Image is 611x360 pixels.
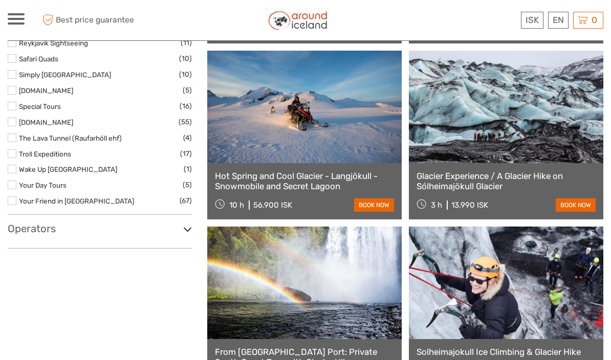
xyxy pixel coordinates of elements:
[40,12,157,29] span: Best price guarantee
[215,171,394,192] a: Hot Spring and Cool Glacier - Langjökull - Snowmobile and Secret Lagoon
[19,150,71,158] a: Troll Expeditions
[19,102,61,110] a: Special Tours
[179,53,192,64] span: (10)
[548,12,569,29] div: EN
[19,197,134,205] a: Your Friend in [GEOGRAPHIC_DATA]
[526,15,539,25] span: ISK
[431,200,442,210] span: 3 h
[19,71,111,79] a: Simply [GEOGRAPHIC_DATA]
[253,200,292,210] div: 56.900 ISK
[180,195,192,207] span: (67)
[19,165,117,173] a: Wake Up [GEOGRAPHIC_DATA]
[179,69,192,80] span: (10)
[556,198,596,212] a: book now
[590,15,599,25] span: 0
[19,55,58,63] a: Safari Quads
[267,8,329,33] img: Around Iceland
[181,37,192,49] span: (11)
[118,16,130,28] button: Open LiveChat chat widget
[417,347,596,357] a: Solheimajokull Ice Climbing & Glacier Hike
[179,116,192,128] span: (55)
[19,134,122,142] a: The Lava Tunnel (Raufarhóll ehf)
[417,171,596,192] a: Glacier Experience / A Glacier Hike on Sólheimajökull Glacier
[354,198,394,212] a: book now
[19,39,88,47] a: Reykjavik Sightseeing
[8,222,192,235] h3: Operators
[19,86,73,95] a: [DOMAIN_NAME]
[183,84,192,96] span: (5)
[229,200,244,210] span: 10 h
[19,118,73,126] a: [DOMAIN_NAME]
[183,179,192,191] span: (5)
[19,181,67,189] a: Your Day Tours
[183,132,192,144] span: (4)
[14,18,116,26] p: We're away right now. Please check back later!
[184,163,192,175] span: (1)
[451,200,488,210] div: 13.990 ISK
[180,148,192,160] span: (17)
[180,100,192,112] span: (16)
